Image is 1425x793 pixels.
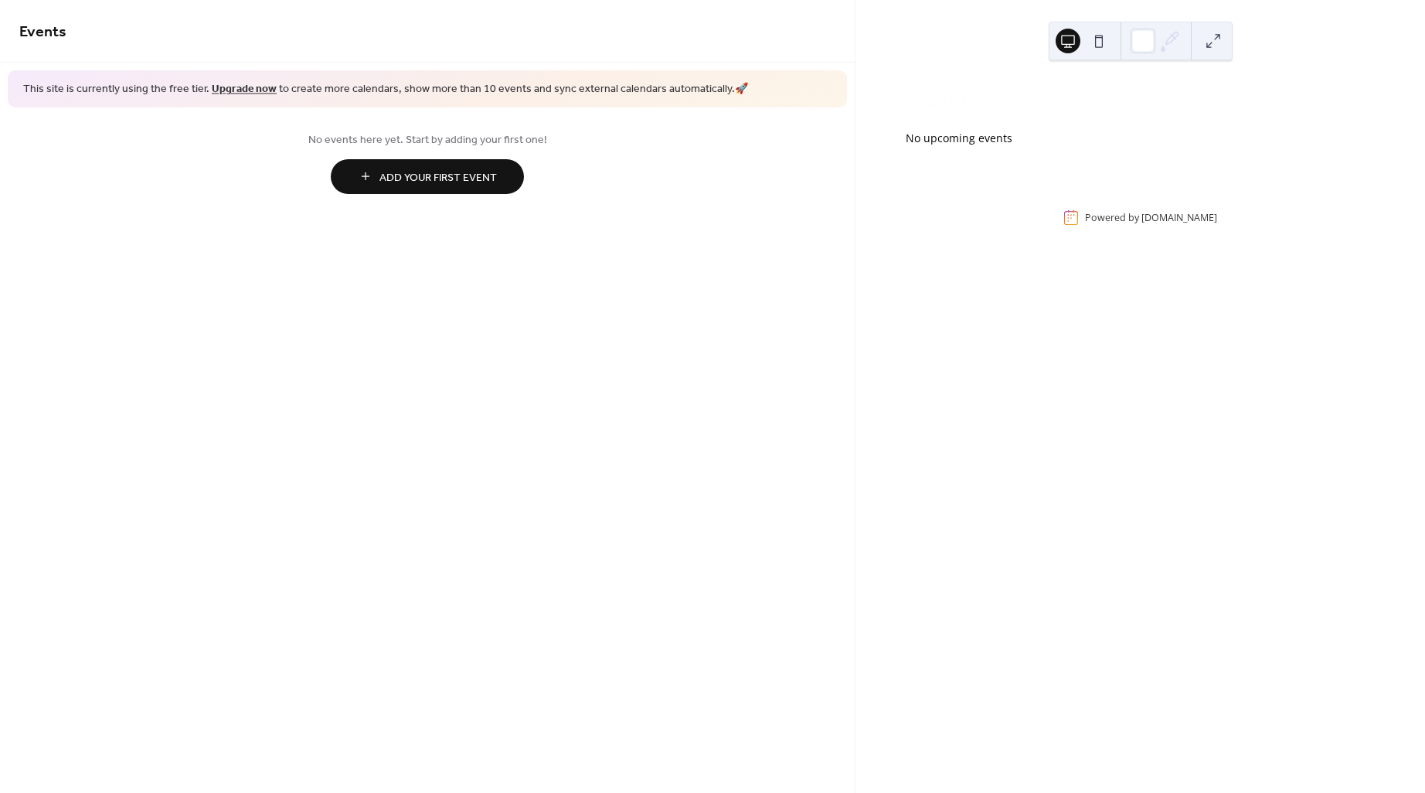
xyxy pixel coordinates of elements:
[1085,211,1217,224] div: Powered by
[331,159,524,194] button: Add Your First Event
[23,82,748,97] span: This site is currently using the free tier. to create more calendars, show more than 10 events an...
[379,169,497,185] span: Add Your First Event
[212,79,277,100] a: Upgrade now
[1141,211,1217,224] a: [DOMAIN_NAME]
[19,131,835,148] span: No events here yet. Start by adding your first one!
[19,159,835,194] a: Add Your First Event
[19,17,66,47] span: Events
[906,130,1375,146] div: No upcoming events
[1019,92,1121,111] div: Upcoming events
